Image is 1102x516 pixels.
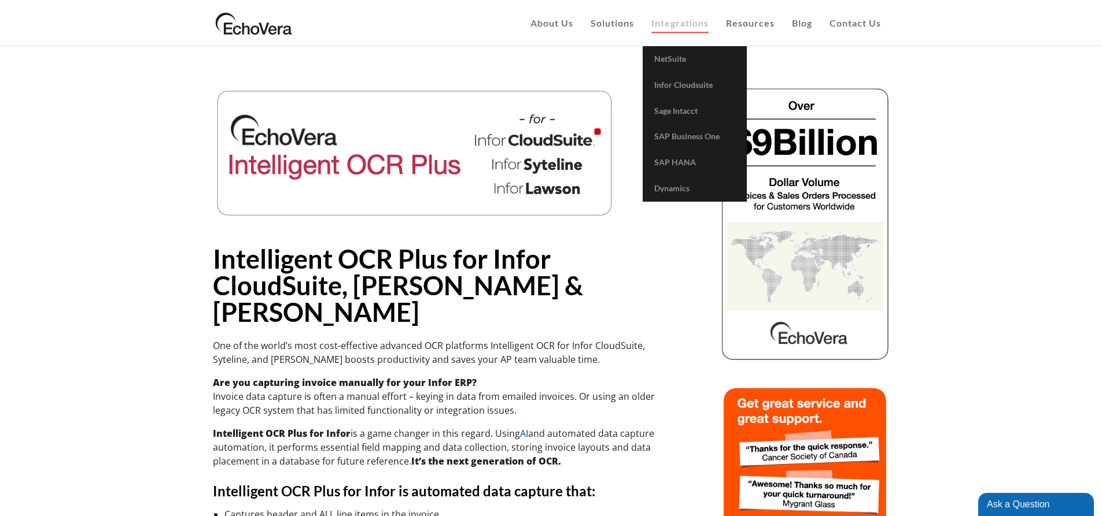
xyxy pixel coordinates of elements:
[830,17,881,28] span: Contact Us
[213,482,664,500] h4: Intelligent OCR Plus for Infor is automated data capture that:
[651,17,709,28] span: Integrations
[654,183,690,193] span: Dynamics
[213,87,618,220] img: Intelligent OCR for Infor CloudSuite Syteline Lawson
[654,106,698,116] span: Sage Intacct
[792,17,812,28] span: Blog
[213,376,664,417] p: Invoice data capture is often a manual effort – keying in data from emailed invoices. Or using an...
[654,80,713,90] span: Infor Cloudsuite
[643,46,747,72] a: NetSuite
[654,131,720,141] span: SAP Business One
[654,157,696,167] span: SAP HANA
[726,17,775,28] span: Resources
[978,491,1096,516] iframe: chat widget
[720,87,890,361] img: echovera dollar volume
[530,17,573,28] span: About Us
[213,339,664,366] p: One of the world’s most cost-effective advanced OCR platforms Intelligent OCR for Infor CloudSuit...
[643,150,747,176] a: SAP HANA
[654,54,686,64] span: NetSuite
[213,376,477,389] strong: Are you capturing invoice manually for your Infor ERP?
[591,17,634,28] span: Solutions
[643,72,747,98] a: Infor Cloudsuite
[213,427,351,440] strong: Intelligent OCR Plus for Infor
[213,9,295,38] img: EchoVera
[520,427,528,440] a: AI
[411,455,561,467] strong: It’s the next generation of OCR.
[213,426,664,468] p: is a game changer in this regard. Using and automated data capture automation, it performs essent...
[213,243,583,328] strong: Intelligent OCR Plus for Infor CloudSuite, [PERSON_NAME] & [PERSON_NAME]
